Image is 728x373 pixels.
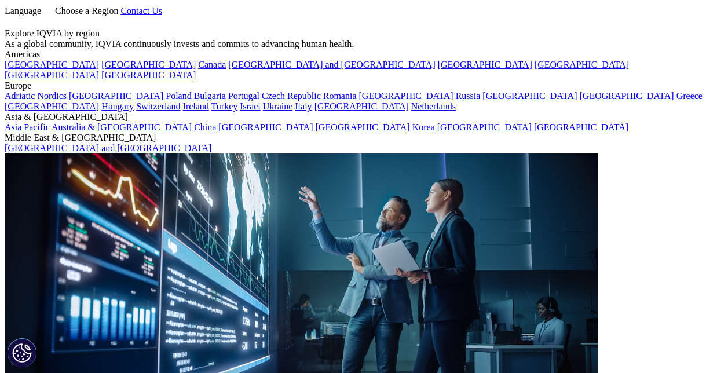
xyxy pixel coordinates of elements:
a: Korea [412,122,435,132]
a: Portugal [228,91,259,101]
a: Bulgaria [194,91,226,101]
a: [GEOGRAPHIC_DATA] [534,122,628,132]
span: Choose a Region [55,6,118,16]
a: [GEOGRAPHIC_DATA] [5,60,99,70]
a: Hungary [101,101,134,111]
div: Middle East & [GEOGRAPHIC_DATA] [5,133,723,143]
a: Romania [323,91,357,101]
a: Asia Pacific [5,122,50,132]
a: [GEOGRAPHIC_DATA] [101,70,196,80]
a: [GEOGRAPHIC_DATA] [359,91,453,101]
a: [GEOGRAPHIC_DATA] [5,101,99,111]
a: [GEOGRAPHIC_DATA] [101,60,196,70]
a: [GEOGRAPHIC_DATA] and [GEOGRAPHIC_DATA] [228,60,435,70]
a: [GEOGRAPHIC_DATA] [218,122,313,132]
a: Poland [166,91,191,101]
a: Contact Us [120,6,162,16]
a: [GEOGRAPHIC_DATA] [5,70,99,80]
a: Russia [456,91,481,101]
a: Netherlands [411,101,456,111]
a: Ireland [183,101,209,111]
span: Language [5,6,41,16]
a: [GEOGRAPHIC_DATA] [314,101,409,111]
div: Europe [5,81,723,91]
a: [GEOGRAPHIC_DATA] [482,91,577,101]
a: China [194,122,216,132]
a: [GEOGRAPHIC_DATA] and [GEOGRAPHIC_DATA] [5,143,211,153]
div: As a global community, IQVIA continuously invests and commits to advancing human health. [5,39,723,49]
a: [GEOGRAPHIC_DATA] [316,122,410,132]
a: Nordics [37,91,67,101]
a: Adriatic [5,91,35,101]
a: [GEOGRAPHIC_DATA] [437,122,532,132]
div: Explore IQVIA by region [5,28,723,39]
button: Cookie 設定 [8,338,36,367]
a: [GEOGRAPHIC_DATA] [69,91,163,101]
a: Turkey [211,101,238,111]
a: Greece [676,91,703,101]
a: [GEOGRAPHIC_DATA] [438,60,532,70]
a: Canada [198,60,226,70]
a: Israel [240,101,261,111]
div: Americas [5,49,723,60]
a: Australia & [GEOGRAPHIC_DATA] [52,122,192,132]
a: [GEOGRAPHIC_DATA] [535,60,629,70]
a: [GEOGRAPHIC_DATA] [580,91,674,101]
div: Asia & [GEOGRAPHIC_DATA] [5,112,723,122]
a: Ukraine [263,101,293,111]
a: Switzerland [136,101,180,111]
a: Czech Republic [262,91,321,101]
a: Italy [295,101,312,111]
